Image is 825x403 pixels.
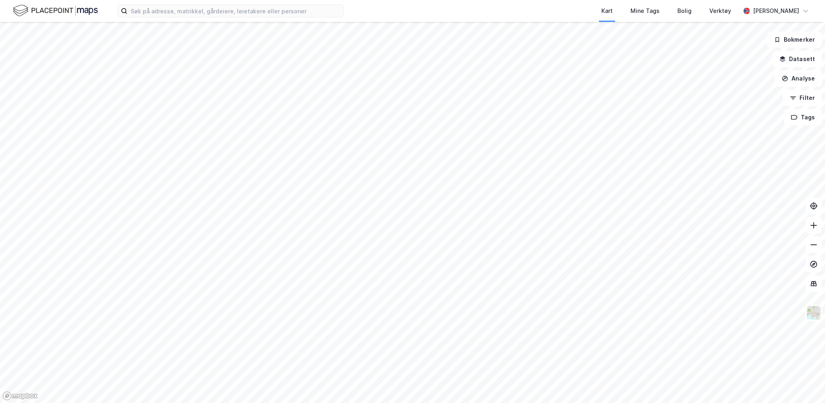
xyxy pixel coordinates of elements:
[785,364,825,403] iframe: Chat Widget
[630,6,660,16] div: Mine Tags
[13,4,98,18] img: logo.f888ab2527a4732fd821a326f86c7f29.svg
[753,6,799,16] div: [PERSON_NAME]
[785,364,825,403] div: Kontrollprogram for chat
[601,6,613,16] div: Kart
[709,6,731,16] div: Verktøy
[127,5,343,17] input: Søk på adresse, matrikkel, gårdeiere, leietakere eller personer
[677,6,692,16] div: Bolig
